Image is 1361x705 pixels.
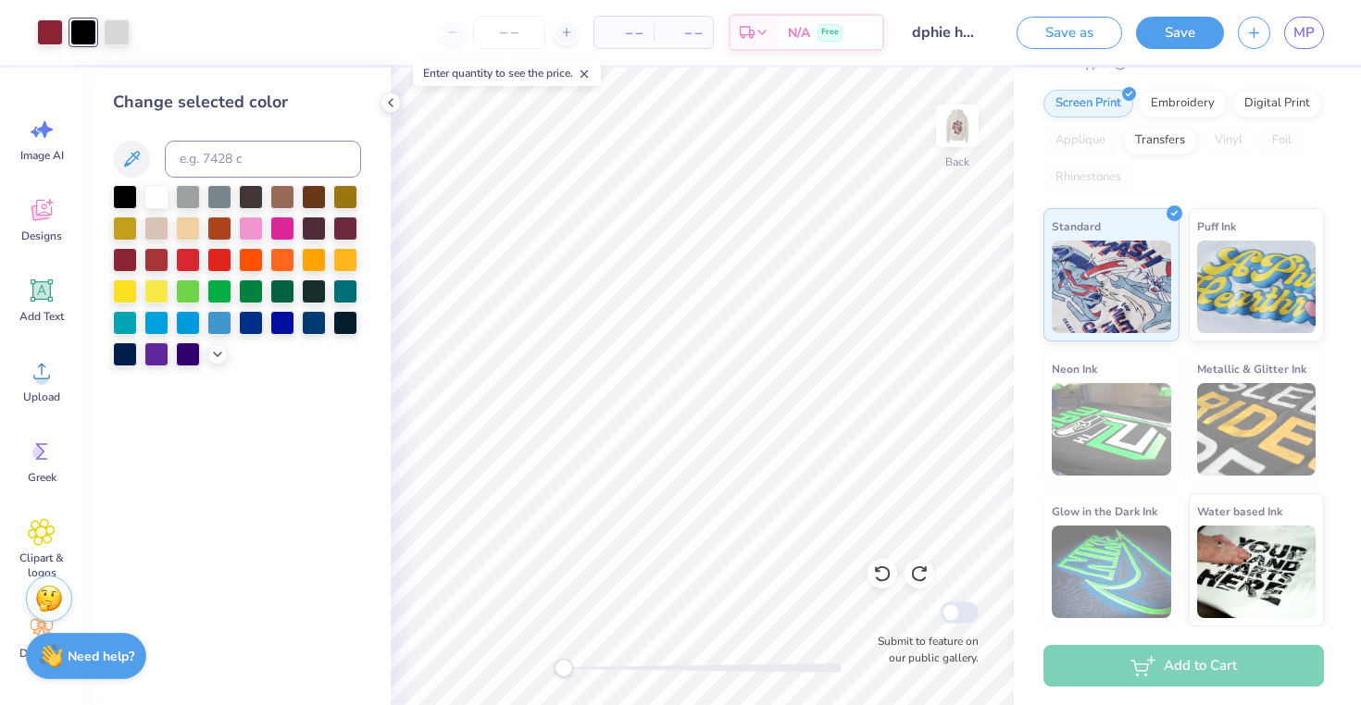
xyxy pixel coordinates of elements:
input: e.g. 7428 c [165,141,361,178]
div: Change selected color [113,90,361,115]
div: Screen Print [1043,90,1133,117]
span: – – [665,23,702,43]
img: Water based Ink [1197,526,1317,618]
input: Untitled Design [898,14,989,51]
span: Glow in the Dark Ink [1052,501,1157,521]
div: Embroidery [1139,90,1227,117]
div: Back [945,154,969,170]
span: Upload [23,390,60,404]
span: Image AI [20,148,64,163]
img: Neon Ink [1052,383,1171,476]
span: Free [821,26,839,39]
strong: Need help? [68,648,134,665]
div: Foil [1260,127,1304,155]
div: Vinyl [1203,127,1255,155]
input: – – [473,16,545,49]
button: Save as [1017,17,1122,49]
span: Water based Ink [1197,501,1282,521]
span: Designs [21,229,62,243]
img: Glow in the Dark Ink [1052,526,1171,618]
label: Submit to feature on our public gallery. [868,633,979,666]
img: Standard [1052,241,1171,333]
div: Accessibility label [555,659,573,677]
img: Metallic & Glitter Ink [1197,383,1317,476]
div: Enter quantity to see the price. [413,60,601,86]
span: Greek [28,470,56,485]
span: MP [1293,22,1315,43]
span: Puff Ink [1197,216,1236,236]
span: Metallic & Glitter Ink [1197,359,1306,378]
span: – – [606,23,643,43]
span: Decorate [19,646,64,661]
div: Digital Print [1232,90,1322,117]
span: Neon Ink [1052,359,1097,378]
img: Puff Ink [1197,241,1317,333]
span: Clipart & logos [11,550,72,580]
a: MP [1284,17,1324,49]
span: Add Text [19,309,64,324]
span: Standard [1052,216,1101,236]
div: Transfers [1123,127,1197,155]
img: Back [939,107,976,144]
button: Save [1136,17,1224,49]
div: Rhinestones [1043,164,1133,192]
span: N/A [788,23,810,43]
div: Applique [1043,127,1118,155]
